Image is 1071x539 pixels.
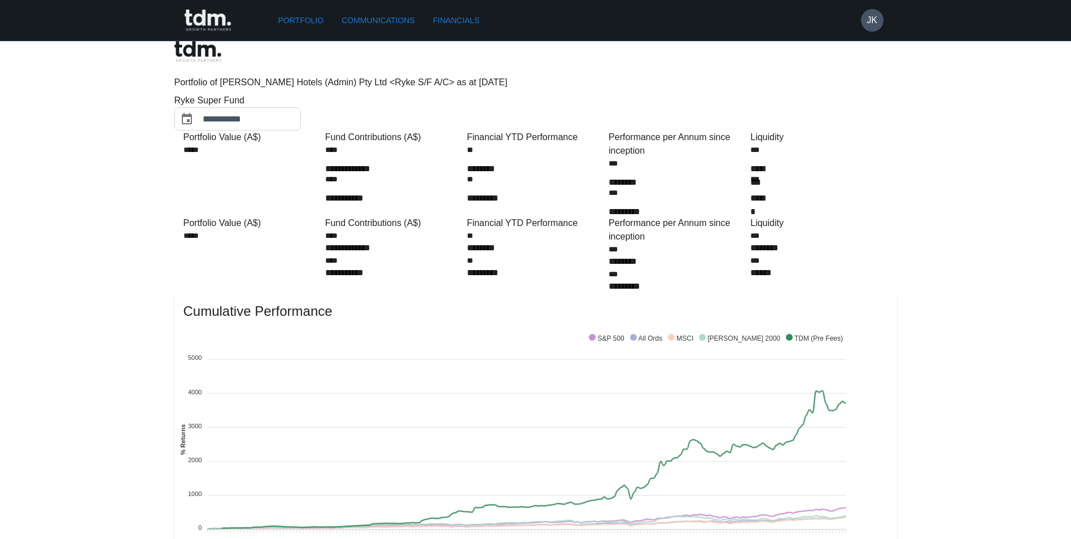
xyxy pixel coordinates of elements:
[429,10,484,31] a: Financials
[589,334,624,342] span: S&P 500
[337,10,419,31] a: Communications
[609,216,746,244] div: Performance per Annum since inception
[174,94,344,107] div: Ryke Super Fund
[786,334,843,342] span: TDM (Pre Fees)
[188,490,202,497] tspan: 1000
[183,131,321,144] div: Portfolio Value (A$)
[188,423,202,429] tspan: 3000
[609,131,746,158] div: Performance per Annum since inception
[867,14,877,27] h6: JK
[176,108,198,131] button: Choose date, selected date is Aug 31, 2025
[188,457,202,463] tspan: 2000
[274,10,329,31] a: Portfolio
[467,131,604,144] div: Financial YTD Performance
[198,524,202,531] tspan: 0
[750,131,888,144] div: Liquidity
[630,334,663,342] span: All Ords
[325,216,462,230] div: Fund Contributions (A$)
[467,216,604,230] div: Financial YTD Performance
[188,389,202,395] tspan: 4000
[179,424,186,455] text: % Returns
[183,216,321,230] div: Portfolio Value (A$)
[750,216,888,230] div: Liquidity
[188,355,202,362] tspan: 5000
[861,9,884,32] button: JK
[174,76,897,89] p: Portfolio of [PERSON_NAME] Hotels (Admin) Pty Ltd <Ryke S/F A/C> as at [DATE]
[183,302,888,320] span: Cumulative Performance
[325,131,462,144] div: Fund Contributions (A$)
[668,334,693,342] span: MSCI
[699,334,780,342] span: [PERSON_NAME] 2000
